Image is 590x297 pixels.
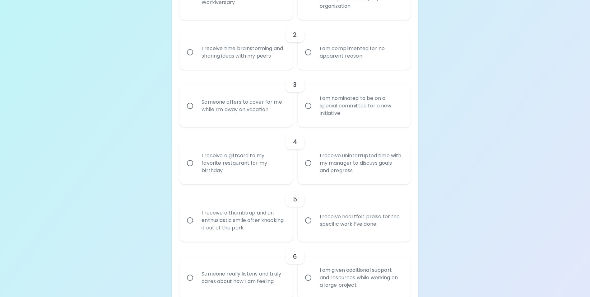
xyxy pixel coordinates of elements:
[179,184,410,242] div: choice-group-check
[315,144,407,182] div: I receive uninterrupted time with my manager to discuss goals and progress
[197,263,289,293] div: Someone really listens and truly cares about how I am feeling
[197,144,289,182] div: I receive a giftcard to my favorite restaurant for my birthday
[315,37,407,67] div: I am complimented for no apparent reason
[315,87,407,125] div: I am nominated to be on a special committee for a new initiative
[315,205,407,235] div: I receive heartfelt praise for the specific work I’ve done
[197,37,289,67] div: I receive time brainstorming and sharing ideas with my peers
[293,194,297,204] h6: 5
[179,70,410,127] div: choice-group-check
[293,80,297,90] h6: 3
[293,137,297,147] h6: 4
[197,91,289,121] div: Someone offers to cover for me while I’m away on vacation
[293,30,297,40] h6: 2
[179,20,410,70] div: choice-group-check
[197,202,289,239] div: I receive a thumbs up and an enthusiastic smile after knocking it out of the park
[293,252,297,262] h6: 6
[315,259,407,296] div: I am given additional support and resources while working on a large project
[179,127,410,184] div: choice-group-check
